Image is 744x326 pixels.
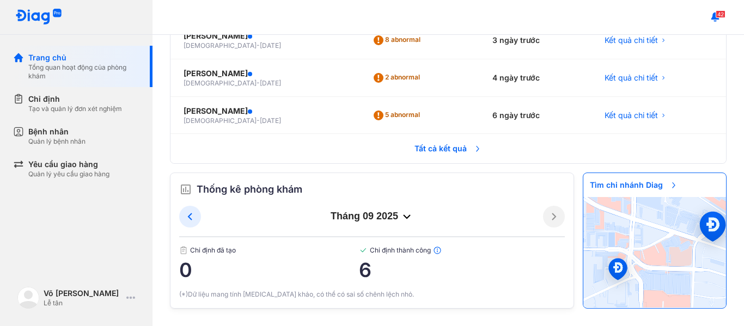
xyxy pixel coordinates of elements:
span: Kết quả chi tiết [605,35,658,46]
div: 4 ngày trước [479,59,591,97]
span: - [257,79,260,87]
div: Lễ tân [44,299,122,307]
div: [PERSON_NAME] [184,30,346,41]
img: document.50c4cfd0.svg [179,246,188,255]
img: logo [17,287,39,309]
div: 2 abnormal [372,69,424,87]
div: Quản lý bệnh nhân [28,137,86,146]
div: [PERSON_NAME] [184,68,346,79]
div: Chỉ định [28,94,122,104]
span: [DEMOGRAPHIC_DATA] [184,116,257,125]
div: Tạo và quản lý đơn xét nghiệm [28,104,122,113]
span: 6 [359,259,565,281]
span: Thống kê phòng khám [197,182,302,197]
span: Kết quả chi tiết [605,72,658,83]
span: - [257,41,260,50]
div: 8 abnormal [372,32,425,49]
div: [PERSON_NAME] [184,106,346,116]
img: checked-green.01cc79e0.svg [359,246,368,255]
img: info.7e716105.svg [433,246,442,255]
span: Tất cả kết quả [408,137,489,161]
span: - [257,116,260,125]
span: [DEMOGRAPHIC_DATA] [184,79,257,87]
div: Võ [PERSON_NAME] [44,288,122,299]
div: tháng 09 2025 [201,210,543,223]
div: (*)Dữ liệu mang tính [MEDICAL_DATA] khảo, có thể có sai số chênh lệch nhỏ. [179,290,565,299]
div: Quản lý yêu cầu giao hàng [28,170,109,179]
div: 6 ngày trước [479,97,591,134]
div: 3 ngày trước [479,22,591,59]
div: Yêu cầu giao hàng [28,159,109,170]
div: Bệnh nhân [28,126,86,137]
span: [DATE] [260,79,281,87]
span: Chỉ định thành công [359,246,565,255]
span: 0 [179,259,359,281]
span: [DATE] [260,41,281,50]
div: Tổng quan hoạt động của phòng khám [28,63,139,81]
img: order.5a6da16c.svg [179,183,192,196]
span: 42 [716,10,725,18]
span: Tìm chi nhánh Diag [583,173,685,197]
span: Kết quả chi tiết [605,110,658,121]
span: [DATE] [260,116,281,125]
div: 5 abnormal [372,107,424,124]
span: [DEMOGRAPHIC_DATA] [184,41,257,50]
span: Chỉ định đã tạo [179,246,359,255]
img: logo [15,9,62,26]
div: Trang chủ [28,52,139,63]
